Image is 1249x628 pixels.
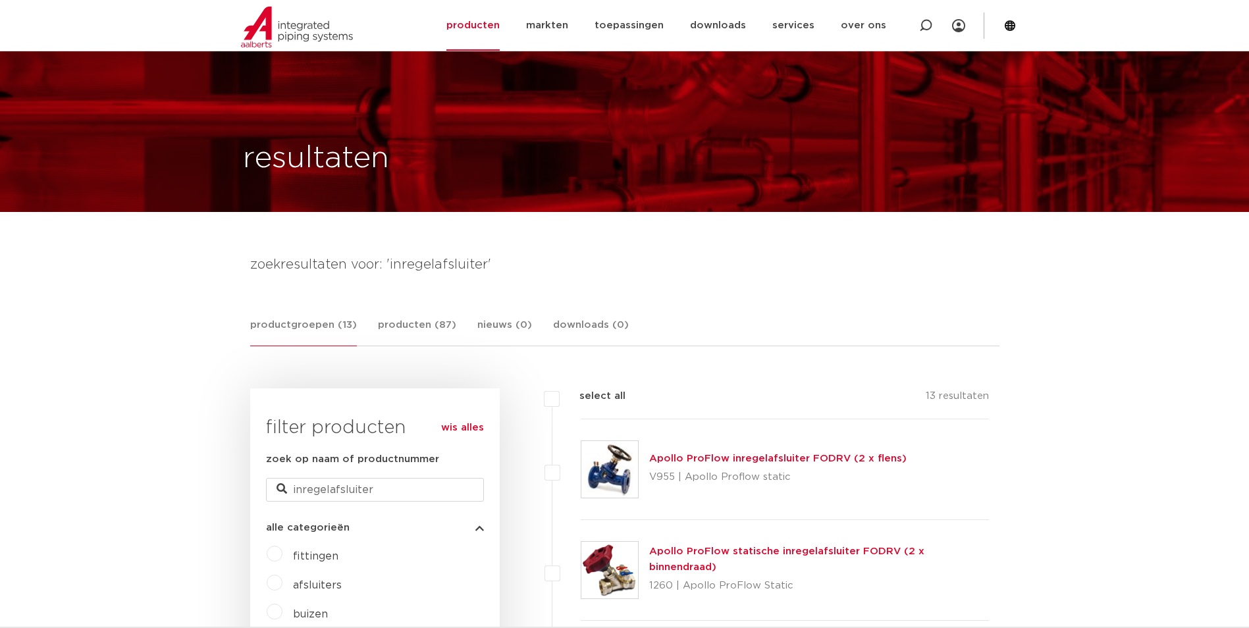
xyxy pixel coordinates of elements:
label: zoek op naam of productnummer [266,452,439,467]
label: select all [560,388,625,404]
input: zoeken [266,478,484,502]
button: alle categorieën [266,523,484,533]
a: Apollo ProFlow inregelafsluiter FODRV (2 x flens) [649,454,907,463]
img: Thumbnail for Apollo ProFlow inregelafsluiter FODRV (2 x flens) [581,441,638,498]
a: downloads (0) [553,317,629,346]
p: 1260 | Apollo ProFlow Static [649,575,990,596]
a: Apollo ProFlow statische inregelafsluiter FODRV (2 x binnendraad) [649,546,924,572]
a: buizen [293,609,328,619]
span: alle categorieën [266,523,350,533]
p: V955 | Apollo Proflow static [649,467,907,488]
a: producten (87) [378,317,456,346]
a: fittingen [293,551,338,562]
a: wis alles [441,420,484,436]
a: productgroepen (13) [250,317,357,346]
a: afsluiters [293,580,342,590]
h1: resultaten [243,138,389,180]
h3: filter producten [266,415,484,441]
h4: zoekresultaten voor: 'inregelafsluiter' [250,254,999,275]
p: 13 resultaten [926,388,989,409]
a: nieuws (0) [477,317,532,346]
img: Thumbnail for Apollo ProFlow statische inregelafsluiter FODRV (2 x binnendraad) [581,542,638,598]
